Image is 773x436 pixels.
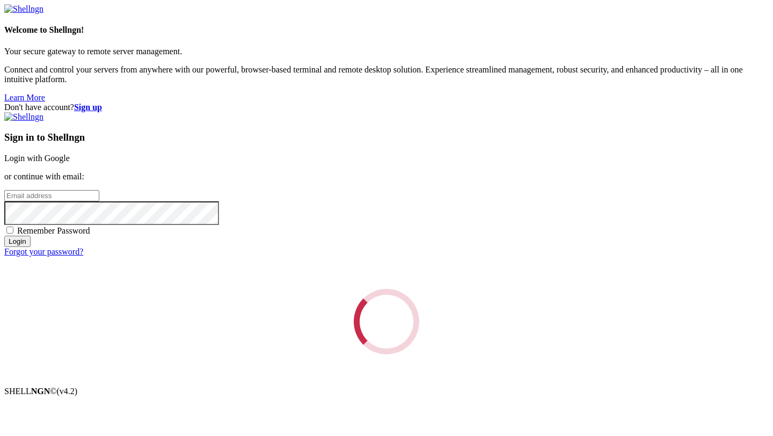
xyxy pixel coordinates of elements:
[4,93,45,102] a: Learn More
[4,387,77,396] span: SHELL ©
[17,226,90,235] span: Remember Password
[4,65,769,84] p: Connect and control your servers from anywhere with our powerful, browser-based terminal and remo...
[74,103,102,112] a: Sign up
[4,112,43,122] img: Shellngn
[4,190,99,201] input: Email address
[354,289,419,354] div: Loading...
[4,132,769,143] h3: Sign in to Shellngn
[4,236,31,247] input: Login
[4,4,43,14] img: Shellngn
[4,103,769,112] div: Don't have account?
[4,25,769,35] h4: Welcome to Shellngn!
[31,387,50,396] b: NGN
[6,227,13,234] input: Remember Password
[4,154,70,163] a: Login with Google
[57,387,78,396] span: 4.2.0
[4,47,769,56] p: Your secure gateway to remote server management.
[4,172,769,181] p: or continue with email:
[4,247,83,256] a: Forgot your password?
